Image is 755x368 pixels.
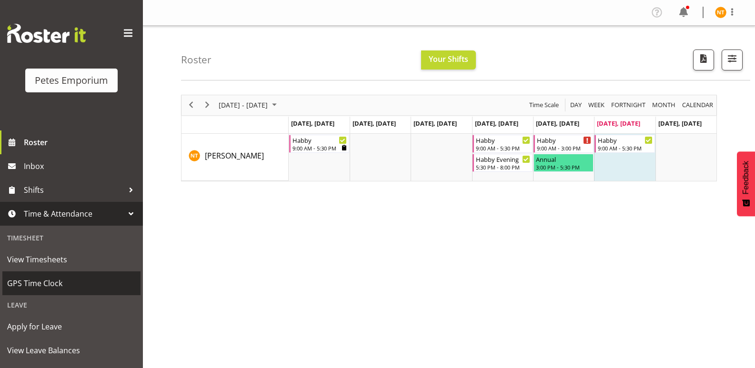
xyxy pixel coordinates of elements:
div: Habby [476,135,530,145]
button: Your Shifts [421,50,476,70]
button: Timeline Day [569,99,584,111]
span: Time Scale [528,99,560,111]
div: Habby [292,135,347,145]
div: Nicole Thomson"s event - Annual Begin From Friday, August 22, 2025 at 3:00:00 PM GMT+12:00 Ends A... [534,154,594,172]
button: Next [201,99,214,111]
span: Month [651,99,676,111]
span: [DATE], [DATE] [597,119,640,128]
span: [DATE], [DATE] [291,119,334,128]
div: Habby [537,135,591,145]
div: next period [199,95,215,115]
span: [DATE], [DATE] [475,119,518,128]
span: GPS Time Clock [7,276,136,290]
div: Habby Evening [476,154,530,164]
table: Timeline Week of August 23, 2025 [289,134,716,181]
a: View Leave Balances [2,338,141,362]
a: [PERSON_NAME] [205,150,264,161]
span: [DATE], [DATE] [352,119,396,128]
span: Shifts [24,183,124,197]
span: calendar [681,99,714,111]
div: Nicole Thomson"s event - Habby Begin From Thursday, August 21, 2025 at 9:00:00 AM GMT+12:00 Ends ... [473,135,533,153]
img: Rosterit website logo [7,24,86,43]
span: [DATE] - [DATE] [218,99,269,111]
span: [PERSON_NAME] [205,150,264,161]
div: 9:00 AM - 5:30 PM [598,144,652,152]
div: 3:00 PM - 5:30 PM [536,163,591,171]
div: August 18 - 24, 2025 [215,95,282,115]
span: Roster [24,135,138,149]
h4: Roster [181,54,211,65]
span: Inbox [24,159,138,173]
button: Download a PDF of the roster according to the set date range. [693,50,714,70]
button: Timeline Month [651,99,677,111]
button: Feedback - Show survey [737,151,755,216]
button: Month [681,99,715,111]
span: Your Shifts [429,54,468,64]
span: [DATE], [DATE] [658,119,702,128]
button: Filter Shifts [722,50,743,70]
a: GPS Time Clock [2,271,141,295]
span: Feedback [742,161,750,194]
span: View Leave Balances [7,343,136,358]
span: Day [569,99,583,111]
div: Petes Emporium [35,73,108,88]
div: Nicole Thomson"s event - Habby Begin From Friday, August 22, 2025 at 9:00:00 AM GMT+12:00 Ends At... [534,135,594,153]
div: previous period [183,95,199,115]
div: Nicole Thomson"s event - Habby Evening Begin From Thursday, August 21, 2025 at 5:30:00 PM GMT+12:... [473,154,533,172]
button: Timeline Week [587,99,606,111]
span: Week [587,99,605,111]
button: August 2025 [217,99,281,111]
span: Time & Attendance [24,207,124,221]
div: Timeline Week of August 23, 2025 [181,95,717,181]
button: Previous [185,99,198,111]
button: Fortnight [610,99,647,111]
div: Nicole Thomson"s event - Habby Begin From Monday, August 18, 2025 at 9:00:00 AM GMT+12:00 Ends At... [289,135,349,153]
a: View Timesheets [2,248,141,271]
div: 5:30 PM - 8:00 PM [476,163,530,171]
div: Annual [536,154,591,164]
div: Nicole Thomson"s event - Habby Begin From Saturday, August 23, 2025 at 9:00:00 AM GMT+12:00 Ends ... [594,135,654,153]
div: 9:00 AM - 5:30 PM [476,144,530,152]
span: Fortnight [610,99,646,111]
img: nicole-thomson8388.jpg [715,7,726,18]
span: View Timesheets [7,252,136,267]
td: Nicole Thomson resource [181,134,289,181]
div: 9:00 AM - 3:00 PM [537,144,591,152]
a: Apply for Leave [2,315,141,338]
span: Apply for Leave [7,319,136,334]
span: [DATE], [DATE] [536,119,579,128]
span: [DATE], [DATE] [413,119,457,128]
div: Timesheet [2,228,141,248]
div: 9:00 AM - 5:30 PM [292,144,347,152]
div: Habby [598,135,652,145]
button: Time Scale [528,99,561,111]
div: Leave [2,295,141,315]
